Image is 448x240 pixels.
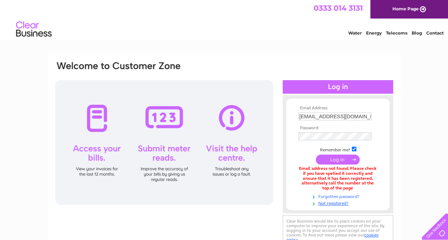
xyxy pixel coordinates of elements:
a: Telecoms [386,30,407,36]
a: Water [348,30,362,36]
th: Password: [297,126,379,131]
div: Clear Business is a trading name of Verastar Limited (registered in [GEOGRAPHIC_DATA] No. 3667643... [56,4,393,35]
td: Remember me? [297,146,379,153]
a: Blog [412,30,422,36]
a: Energy [366,30,382,36]
img: logo.png [16,19,52,40]
a: Not registered? [298,199,379,206]
a: 0333 014 3131 [314,4,363,12]
a: Contact [426,30,444,36]
div: Email address not found. Please check if you have spelled it correctly and ensure that it has bee... [298,166,377,191]
a: Forgotten password? [298,193,379,199]
input: Submit [316,155,360,165]
th: Email Address: [297,106,379,111]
